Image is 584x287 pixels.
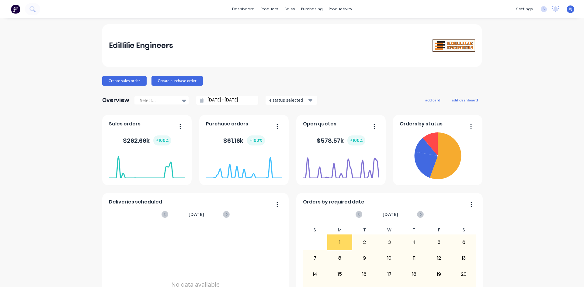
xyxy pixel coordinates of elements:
div: 10 [377,251,401,266]
div: 7 [303,251,327,266]
div: + 100 % [347,135,365,145]
span: Open quotes [303,120,336,128]
div: 11 [402,251,426,266]
span: [DATE] [383,211,398,218]
div: S [451,226,476,234]
a: dashboard [229,5,258,14]
div: $ 262.66k [123,135,171,145]
div: 12 [427,251,451,266]
span: Sales orders [109,120,141,128]
span: BJ [569,6,572,12]
div: 6 [452,235,476,250]
div: $ 578.57k [317,135,365,145]
div: 4 [402,235,426,250]
div: 3 [377,235,401,250]
div: 9 [353,251,377,266]
div: 5 [427,235,451,250]
span: Purchase orders [206,120,248,128]
div: purchasing [298,5,326,14]
div: S [303,226,328,234]
div: productivity [326,5,355,14]
div: T [352,226,377,234]
div: 19 [427,267,451,282]
button: edit dashboard [448,96,482,104]
img: Edillilie Engineers [433,39,475,52]
span: Orders by status [400,120,443,128]
div: 13 [452,251,476,266]
div: 1 [328,235,352,250]
div: + 100 % [247,135,265,145]
div: W [377,226,402,234]
span: Deliveries scheduled [109,198,162,206]
div: 20 [452,267,476,282]
button: 4 status selected [266,96,317,105]
div: 14 [303,267,327,282]
div: 8 [328,251,352,266]
div: 15 [328,267,352,282]
div: products [258,5,281,14]
div: + 100 % [153,135,171,145]
div: Overview [102,94,129,106]
span: [DATE] [189,211,204,218]
button: Create sales order [102,76,147,86]
div: 4 status selected [269,97,307,103]
button: Create purchase order [151,76,203,86]
div: sales [281,5,298,14]
div: 18 [402,267,426,282]
div: Edillilie Engineers [109,39,173,52]
div: $ 61.16k [223,135,265,145]
img: Factory [11,5,20,14]
button: add card [421,96,444,104]
div: 2 [353,235,377,250]
div: 17 [377,267,401,282]
div: T [402,226,427,234]
div: F [426,226,451,234]
div: M [327,226,352,234]
div: settings [513,5,536,14]
div: 16 [353,267,377,282]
